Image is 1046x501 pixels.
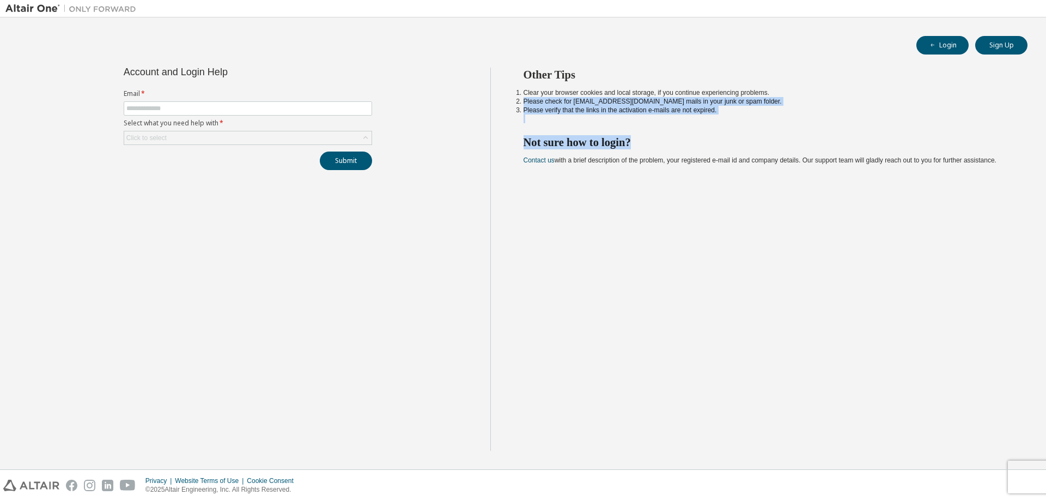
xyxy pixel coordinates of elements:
[145,476,175,485] div: Privacy
[124,131,372,144] div: Click to select
[84,480,95,491] img: instagram.svg
[102,480,113,491] img: linkedin.svg
[3,480,59,491] img: altair_logo.svg
[5,3,142,14] img: Altair One
[524,156,555,164] a: Contact us
[126,134,167,142] div: Click to select
[247,476,300,485] div: Cookie Consent
[975,36,1027,55] button: Sign Up
[916,36,969,55] button: Login
[524,97,1008,106] li: Please check for [EMAIL_ADDRESS][DOMAIN_NAME] mails in your junk or spam folder.
[124,89,372,98] label: Email
[524,106,1008,114] li: Please verify that the links in the activation e-mails are not expired.
[320,152,372,170] button: Submit
[124,68,323,76] div: Account and Login Help
[524,135,1008,149] h2: Not sure how to login?
[524,88,1008,97] li: Clear your browser cookies and local storage, if you continue experiencing problems.
[124,119,372,128] label: Select what you need help with
[120,480,136,491] img: youtube.svg
[524,68,1008,82] h2: Other Tips
[66,480,77,491] img: facebook.svg
[524,156,996,164] span: with a brief description of the problem, your registered e-mail id and company details. Our suppo...
[175,476,247,485] div: Website Terms of Use
[145,485,300,494] p: © 2025 Altair Engineering, Inc. All Rights Reserved.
